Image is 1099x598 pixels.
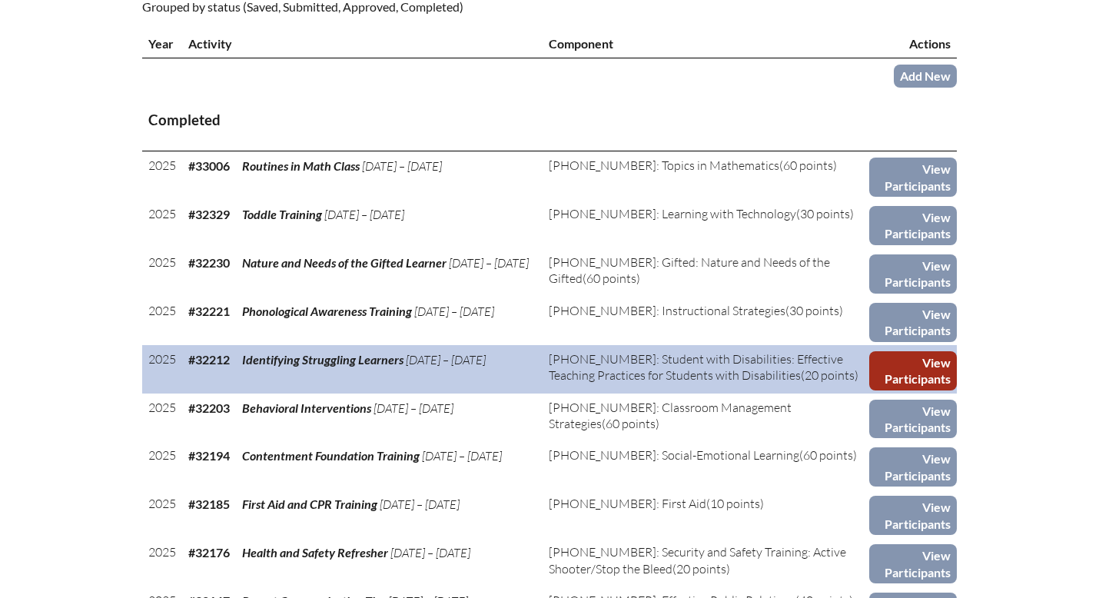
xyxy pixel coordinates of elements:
a: View Participants [869,400,957,439]
td: 2025 [142,394,182,442]
a: Add New [894,65,957,87]
th: Actions [869,29,957,58]
th: Activity [182,29,543,58]
a: View Participants [869,496,957,535]
span: [PHONE_NUMBER]: First Aid [549,496,706,511]
b: #32185 [188,497,230,511]
b: #32221 [188,304,230,318]
span: Health and Safety Refresher [242,545,388,560]
td: (30 points) [543,200,868,248]
span: First Aid and CPR Training [242,497,377,511]
span: Toddle Training [242,207,322,221]
span: [DATE] – [DATE] [324,207,404,222]
td: 2025 [142,441,182,490]
a: View Participants [869,254,957,294]
span: [PHONE_NUMBER]: Instructional Strategies [549,303,785,318]
span: [PHONE_NUMBER]: Classroom Management Strategies [549,400,792,431]
span: [DATE] – [DATE] [374,400,453,416]
span: [DATE] – [DATE] [406,352,486,367]
td: (60 points) [543,248,868,297]
span: [DATE] – [DATE] [380,497,460,512]
td: (60 points) [543,441,868,490]
b: #32329 [188,207,230,221]
td: 2025 [142,248,182,297]
b: #32203 [188,400,230,415]
th: Year [142,29,182,58]
span: [DATE] – [DATE] [422,448,502,463]
span: [DATE] – [DATE] [390,545,470,560]
span: [DATE] – [DATE] [362,158,442,174]
b: #32212 [188,352,230,367]
span: [PHONE_NUMBER]: Topics in Mathematics [549,158,779,173]
span: [PHONE_NUMBER]: Social-Emotional Learning [549,447,799,463]
h3: Completed [148,111,951,130]
span: Behavioral Interventions [242,400,371,415]
a: View Participants [869,447,957,487]
td: 2025 [142,490,182,538]
span: [DATE] – [DATE] [414,304,494,319]
td: (10 points) [543,490,868,538]
span: [PHONE_NUMBER]: Gifted: Nature and Needs of the Gifted [549,254,830,286]
td: 2025 [142,345,182,394]
td: 2025 [142,200,182,248]
td: (30 points) [543,297,868,345]
b: #32176 [188,545,230,560]
td: (20 points) [543,538,868,586]
td: (60 points) [543,151,868,200]
th: Component [543,29,868,58]
span: Identifying Struggling Learners [242,352,403,367]
td: 2025 [142,297,182,345]
a: View Participants [869,303,957,342]
b: #32230 [188,255,230,270]
td: (60 points) [543,394,868,442]
span: Nature and Needs of the Gifted Learner [242,255,447,270]
td: 2025 [142,538,182,586]
span: Phonological Awareness Training [242,304,412,318]
b: #32194 [188,448,230,463]
td: 2025 [142,151,182,200]
a: View Participants [869,206,957,245]
span: [PHONE_NUMBER]: Student with Disabilities: Effective Teaching Practices for Students with Disabil... [549,351,843,383]
a: View Participants [869,158,957,197]
span: Routines in Math Class [242,158,360,173]
span: [DATE] – [DATE] [449,255,529,271]
span: Contentment Foundation Training [242,448,420,463]
span: [PHONE_NUMBER]: Security and Safety Training: Active Shooter/Stop the Bleed [549,544,846,576]
a: View Participants [869,544,957,583]
a: View Participants [869,351,957,390]
b: #33006 [188,158,230,173]
td: (20 points) [543,345,868,394]
span: [PHONE_NUMBER]: Learning with Technology [549,206,796,221]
